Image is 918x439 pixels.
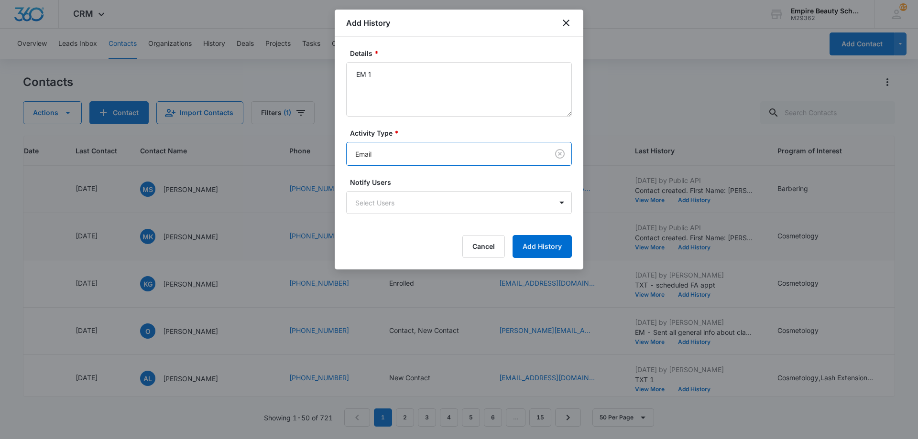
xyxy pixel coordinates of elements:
[350,128,576,138] label: Activity Type
[350,48,576,58] label: Details
[552,146,568,161] button: Clear
[346,17,390,29] h1: Add History
[560,17,572,29] button: close
[350,177,576,187] label: Notify Users
[462,235,505,258] button: Cancel
[346,62,572,117] textarea: EM 1
[513,235,572,258] button: Add History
